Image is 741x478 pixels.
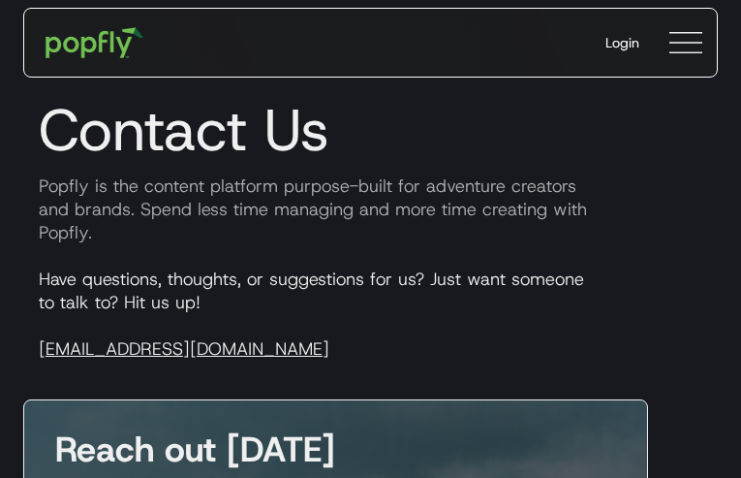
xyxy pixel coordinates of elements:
[590,17,655,68] a: Login
[55,426,335,472] strong: Reach out [DATE]
[39,337,329,361] a: [EMAIL_ADDRESS][DOMAIN_NAME]
[23,268,718,361] p: Have questions, thoughts, or suggestions for us? Just want someone to talk to? Hit us up!
[605,33,639,52] div: Login
[32,14,157,72] a: home
[23,95,718,165] h1: Contact Us
[23,175,718,244] p: Popfly is the content platform purpose-built for adventure creators and brands. Spend less time m...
